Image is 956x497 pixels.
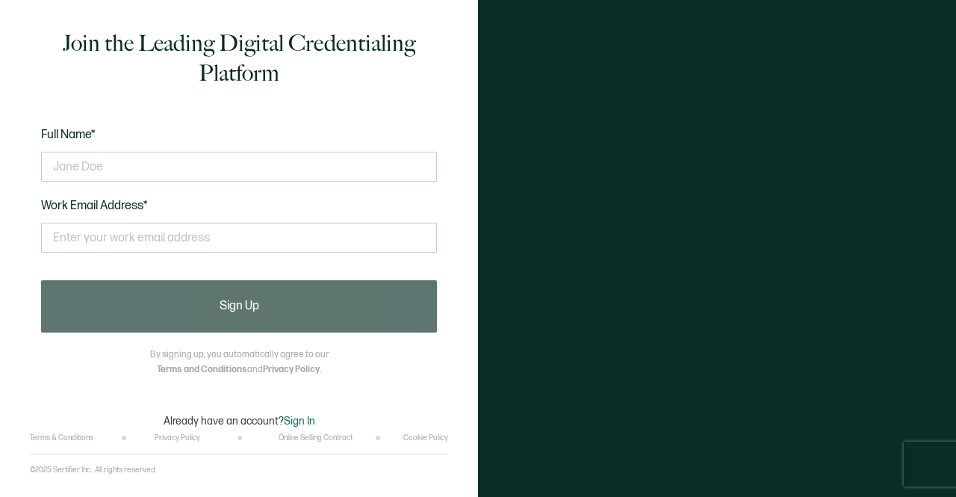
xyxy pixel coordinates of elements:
[41,280,437,333] button: Sign Up
[220,300,259,312] span: Sign Up
[263,364,320,375] a: Privacy Policy
[41,223,437,253] input: Enter your work email address
[155,433,200,442] a: Privacy Policy
[41,199,148,213] span: Work Email Address*
[30,466,157,475] p: ©2025 Sertifier Inc.. All rights reserved.
[41,28,437,88] h1: Join the Leading Digital Credentialing Platform
[41,128,96,142] span: Full Name*
[41,152,437,182] input: Jane Doe
[403,433,448,442] a: Cookie Policy
[157,364,247,375] a: Terms and Conditions
[150,348,329,377] p: By signing up, you automatically agree to our and .
[284,415,315,427] span: Sign In
[30,433,93,442] a: Terms & Conditions
[164,415,315,427] p: Already have an account?
[279,433,353,442] a: Online Selling Contract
